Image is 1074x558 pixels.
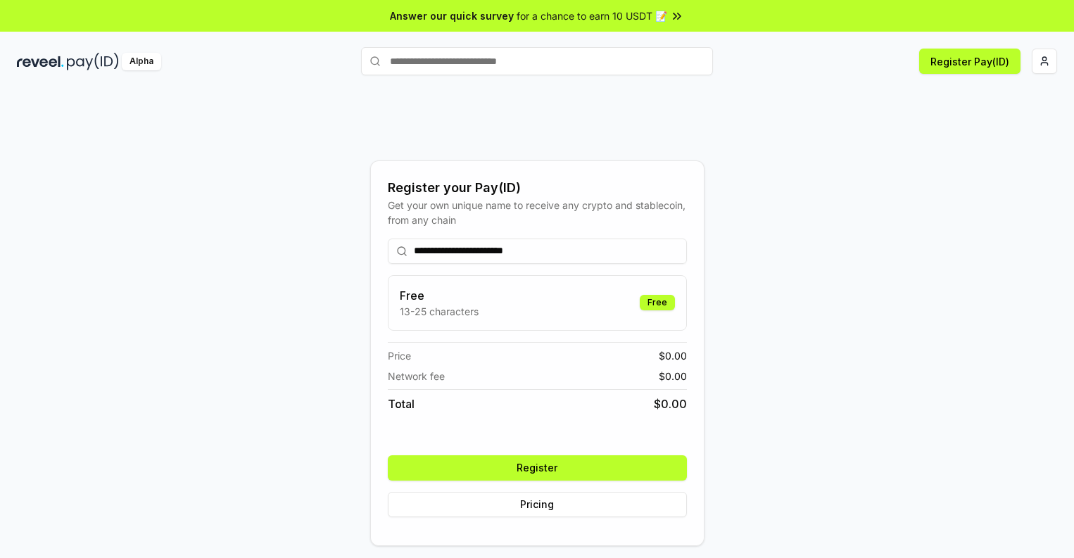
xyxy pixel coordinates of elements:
[919,49,1021,74] button: Register Pay(ID)
[67,53,119,70] img: pay_id
[388,198,687,227] div: Get your own unique name to receive any crypto and stablecoin, from any chain
[400,304,479,319] p: 13-25 characters
[17,53,64,70] img: reveel_dark
[659,369,687,383] span: $ 0.00
[388,455,687,481] button: Register
[640,295,675,310] div: Free
[388,369,445,383] span: Network fee
[388,492,687,517] button: Pricing
[659,348,687,363] span: $ 0.00
[122,53,161,70] div: Alpha
[388,348,411,363] span: Price
[517,8,667,23] span: for a chance to earn 10 USDT 📝
[388,178,687,198] div: Register your Pay(ID)
[390,8,514,23] span: Answer our quick survey
[400,287,479,304] h3: Free
[388,395,415,412] span: Total
[654,395,687,412] span: $ 0.00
